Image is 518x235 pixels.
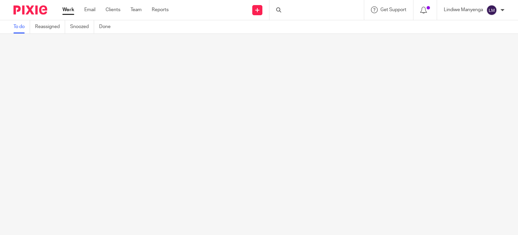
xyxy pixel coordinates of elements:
[106,6,120,13] a: Clients
[84,6,95,13] a: Email
[380,7,406,12] span: Get Support
[70,20,94,33] a: Snoozed
[13,20,30,33] a: To do
[13,5,47,15] img: Pixie
[99,20,116,33] a: Done
[62,6,74,13] a: Work
[444,6,483,13] p: Lindiwe Manyenga
[486,5,497,16] img: svg%3E
[131,6,142,13] a: Team
[35,20,65,33] a: Reassigned
[152,6,169,13] a: Reports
